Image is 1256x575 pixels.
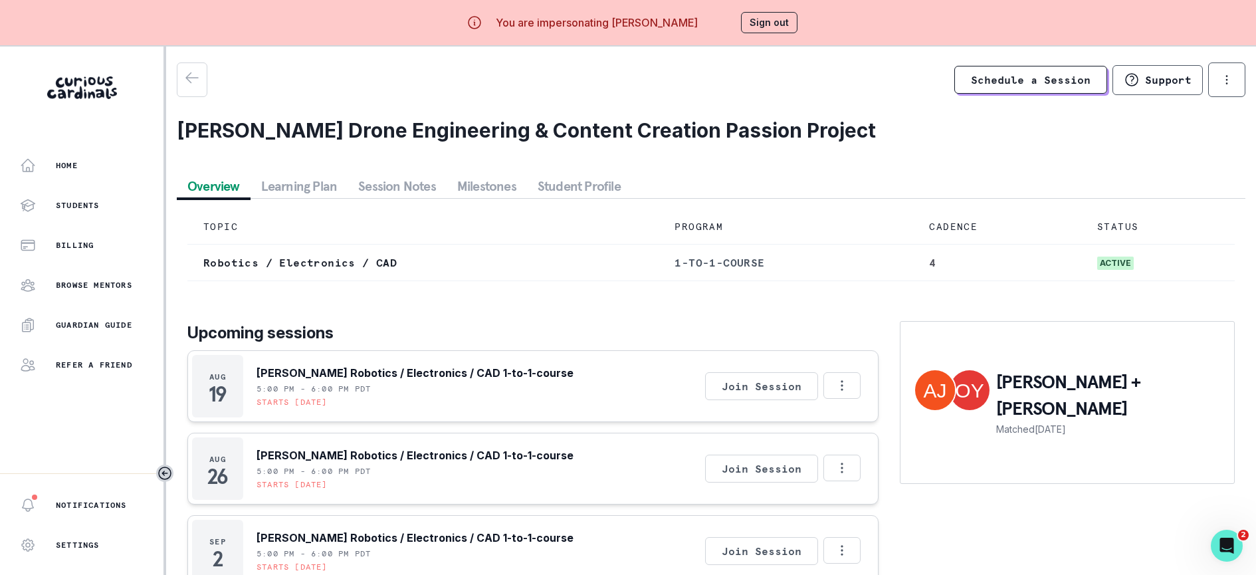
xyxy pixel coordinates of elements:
h2: [PERSON_NAME] Drone Engineering & Content Creation Passion Project [177,118,1245,142]
p: Aug [209,454,226,465]
button: Options [823,372,861,399]
img: Aditya Jain [915,370,955,410]
td: Robotics / Electronics / CAD [187,245,659,281]
p: You are impersonating [PERSON_NAME] [496,15,698,31]
button: Session Notes [348,174,447,198]
p: 26 [207,470,228,483]
td: TOPIC [187,209,659,245]
button: Milestones [447,174,527,198]
p: Students [56,200,100,211]
p: 5:00 PM - 6:00 PM PDT [257,384,371,394]
p: Matched [DATE] [996,422,1221,436]
p: Settings [56,540,100,550]
p: [PERSON_NAME] + [PERSON_NAME] [996,369,1221,422]
p: Browse Mentors [56,280,132,290]
button: options [1208,62,1245,97]
button: Options [823,455,861,481]
td: STATUS [1081,209,1235,245]
p: [PERSON_NAME] Robotics / Electronics / CAD 1-to-1-course [257,530,574,546]
p: Notifications [56,500,127,511]
button: Support [1112,65,1203,95]
iframe: Intercom live chat [1211,530,1243,562]
button: Join Session [705,537,818,565]
span: active [1097,257,1134,270]
button: Options [823,537,861,564]
td: 1-to-1-course [659,245,913,281]
p: 19 [209,388,227,401]
button: Learning Plan [251,174,348,198]
p: Starts [DATE] [257,479,328,490]
a: Schedule a Session [954,66,1107,94]
td: PROGRAM [659,209,913,245]
p: Home [56,160,78,171]
p: Upcoming sessions [187,321,879,345]
button: Sign out [741,12,797,33]
p: [PERSON_NAME] Robotics / Electronics / CAD 1-to-1-course [257,447,574,463]
p: 5:00 PM - 6:00 PM PDT [257,466,371,477]
img: Curious Cardinals Logo [47,76,117,99]
button: Overview [177,174,251,198]
p: 2 [213,552,223,566]
button: Join Session [705,455,818,483]
td: 4 [913,245,1081,281]
button: Toggle sidebar [156,465,173,482]
p: Starts [DATE] [257,397,328,407]
button: Student Profile [527,174,631,198]
p: Support [1145,73,1192,86]
span: 2 [1238,530,1249,540]
p: Starts [DATE] [257,562,328,572]
p: Aug [209,372,226,382]
p: Refer a friend [56,360,132,370]
p: Sep [209,536,226,547]
p: [PERSON_NAME] Robotics / Electronics / CAD 1-to-1-course [257,365,574,381]
p: 5:00 PM - 6:00 PM PDT [257,548,371,559]
td: CADENCE [913,209,1081,245]
p: Guardian Guide [56,320,132,330]
p: Billing [56,240,94,251]
button: Join Session [705,372,818,400]
img: Owen Yu [950,370,990,410]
